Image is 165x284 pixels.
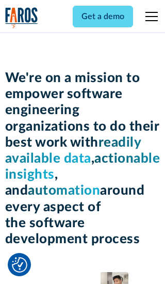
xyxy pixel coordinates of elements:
[5,136,142,165] span: readily available data
[5,70,160,247] h1: We're on a mission to empower software engineering organizations to do their best work with , , a...
[5,7,38,28] img: Logo of the analytics and reporting company Faros.
[139,4,160,29] div: menu
[5,7,38,28] a: home
[28,184,100,197] span: automation
[73,6,133,27] a: Get a demo
[12,257,27,273] button: Cookie Settings
[12,257,27,273] img: Revisit consent button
